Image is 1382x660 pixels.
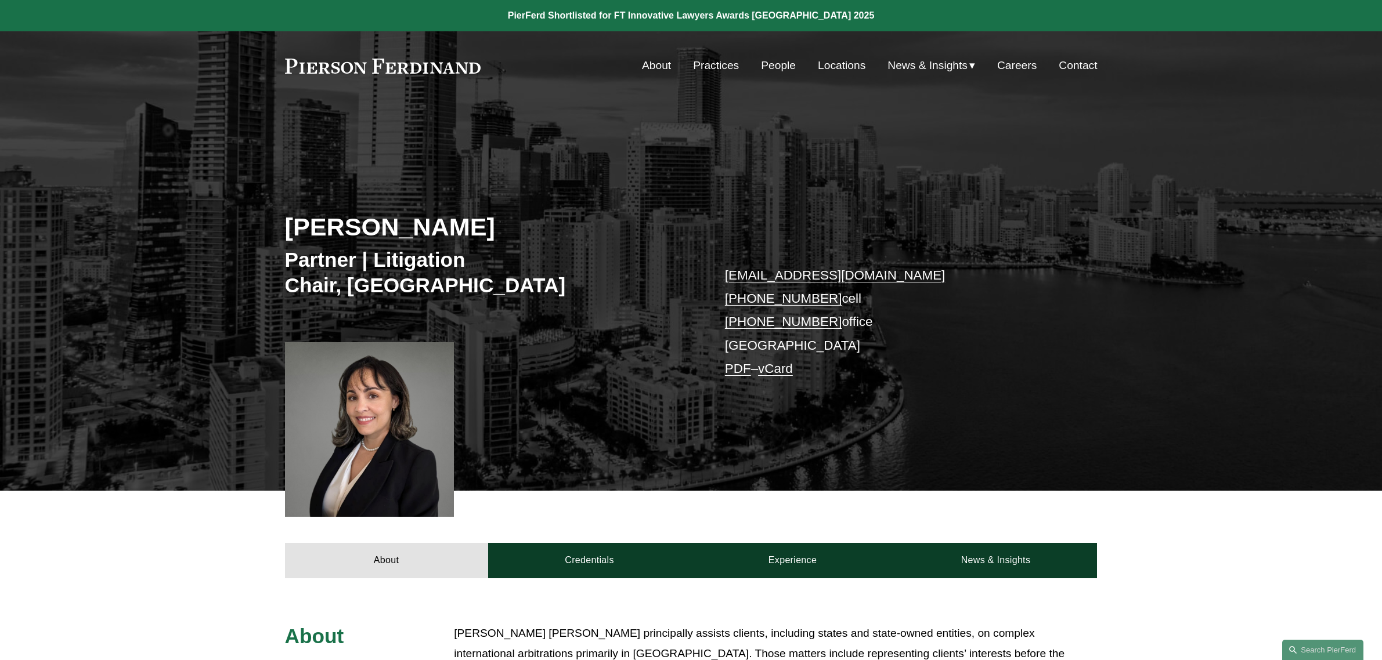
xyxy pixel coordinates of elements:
[818,55,865,77] a: Locations
[761,55,796,77] a: People
[1282,640,1363,660] a: Search this site
[285,247,691,298] h3: Partner | Litigation Chair, [GEOGRAPHIC_DATA]
[285,543,488,578] a: About
[642,55,671,77] a: About
[693,55,739,77] a: Practices
[997,55,1037,77] a: Careers
[285,625,344,647] span: About
[887,56,968,76] span: News & Insights
[1059,55,1097,77] a: Contact
[887,55,975,77] a: folder dropdown
[725,264,1063,381] p: cell office [GEOGRAPHIC_DATA] –
[894,543,1097,578] a: News & Insights
[725,361,751,376] a: PDF
[488,543,691,578] a: Credentials
[691,543,894,578] a: Experience
[758,361,793,376] a: vCard
[725,291,842,306] a: [PHONE_NUMBER]
[285,212,691,242] h2: [PERSON_NAME]
[725,268,945,282] a: [EMAIL_ADDRESS][DOMAIN_NAME]
[725,314,842,329] a: [PHONE_NUMBER]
